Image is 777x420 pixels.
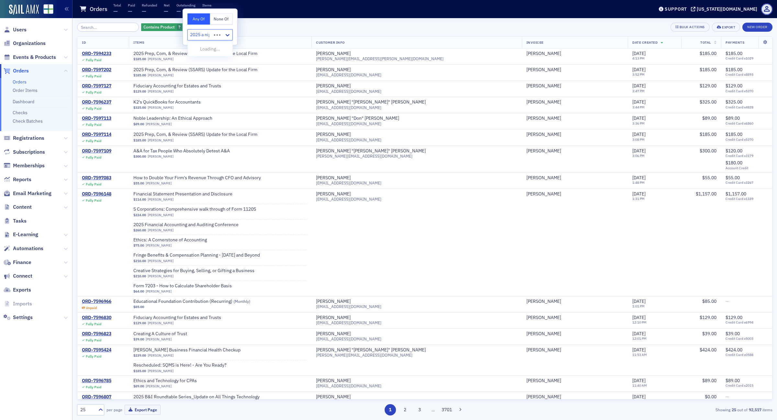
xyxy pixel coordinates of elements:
a: ORD-7597114 [82,132,111,138]
span: ID [82,40,86,45]
div: [PERSON_NAME] [526,378,561,384]
a: [PERSON_NAME] [148,105,174,110]
a: ORD-7597202 [82,67,111,73]
span: $300.00 [700,148,716,154]
span: Tasks [13,217,27,225]
span: Memberships [13,162,45,169]
a: [PERSON_NAME] [526,116,561,121]
a: [PERSON_NAME] "[PERSON_NAME]" [PERSON_NAME] [316,347,426,353]
a: [PERSON_NAME] "[PERSON_NAME]" [PERSON_NAME] [316,148,426,154]
span: A&A for Tax People Who Absolutely Detest A&A [133,148,230,154]
div: [PERSON_NAME] [316,191,351,197]
div: ORD-7597127 [82,83,111,89]
a: Ethics and Technology for CPAs [133,378,215,384]
span: 2025 B&I Roundtable Series_Update on All Things Technology [133,394,260,400]
a: [PERSON_NAME] [316,331,351,337]
span: — [128,7,132,15]
a: 2025 Prep, Com, & Review (SSARS) Update for the Local Firm [133,51,257,57]
div: [PERSON_NAME] [316,132,351,138]
a: Subscriptions [4,149,45,156]
span: Reports [13,176,31,183]
a: 2025 Financial Accounting and Auditing Conference [133,222,239,228]
span: $129.00 [726,83,742,89]
span: Total [700,40,711,45]
span: — [164,7,168,15]
a: ORD-7596785 [82,378,111,384]
span: $89.00 [726,115,740,121]
a: [PERSON_NAME] [526,175,561,181]
a: New Order [742,24,772,29]
a: [PERSON_NAME] [526,132,561,138]
span: Date Created [632,40,658,45]
a: [PERSON_NAME] [148,73,174,77]
div: [PERSON_NAME] [526,148,561,154]
div: ORD-7596823 [82,331,111,337]
a: Creative Strategies for Buying, Selling, or Gifting a Business [133,268,254,274]
span: [EMAIL_ADDRESS][DOMAIN_NAME] [316,138,381,142]
span: [DATE] [632,67,646,72]
span: [EMAIL_ADDRESS][DOMAIN_NAME] [316,89,381,94]
span: Credit Card x4828 [726,105,768,109]
div: [PERSON_NAME] [526,67,561,73]
div: [PERSON_NAME] [526,299,561,304]
span: Connect [13,272,32,280]
div: [PERSON_NAME] [526,347,561,353]
span: ( Monthly ) [233,299,250,304]
span: [DATE] [632,99,646,105]
a: ORD-7596807 [82,394,111,400]
a: Connect [4,272,32,280]
span: Events & Products [13,54,56,61]
div: [PERSON_NAME] [526,394,561,400]
button: 1 [385,404,396,415]
div: ORD-7596830 [82,315,111,321]
a: [PERSON_NAME] Business Financial Health Checkup [133,347,241,353]
span: Credit Card x5370 [726,138,768,142]
span: Settings [13,314,33,321]
a: [PERSON_NAME] [146,384,172,388]
span: Registrations [13,135,44,142]
p: Outstanding [176,3,196,7]
h1: Orders [90,5,107,13]
span: Email Marketing [13,190,51,197]
div: [PERSON_NAME] [316,51,351,57]
span: — [176,7,181,15]
span: $129.00 [700,83,716,89]
div: Fully Paid [86,58,101,62]
p: Total [113,3,121,7]
a: Fiduciary Accounting for Estates and Trusts [133,83,221,89]
span: ? [178,24,180,29]
a: ORD-7597083 [82,175,111,181]
div: [PERSON_NAME] [526,83,561,89]
span: Imports [13,300,32,307]
input: Search… [77,23,139,32]
button: Export [712,23,740,32]
span: 2025 Prep, Com, & Review (SSARS) Update for the Local Firm [133,67,257,73]
a: [PERSON_NAME] [148,369,174,373]
a: [PERSON_NAME] [316,67,351,73]
a: [PERSON_NAME] "Don" [PERSON_NAME] [316,116,399,121]
button: Export Page [125,405,161,415]
span: $185.00 [700,131,716,137]
a: Email Marketing [4,190,51,197]
span: — [202,7,207,15]
a: ORD-7597113 [82,116,111,121]
a: K2's QuickBooks for Accountants [133,99,215,105]
a: [PERSON_NAME] [526,331,561,337]
a: 2025 Prep, Com, & Review (SSARS) Update for the Local Firm [133,132,257,138]
span: Rescheduled: SQMS is Here! - Are You Ready? [133,362,227,368]
a: [PERSON_NAME] "[PERSON_NAME]" [PERSON_NAME] [316,99,426,105]
a: E-Learning [4,231,38,238]
a: ORD-7596148 [82,191,111,197]
a: Users [4,26,27,33]
div: [PERSON_NAME] [526,51,561,57]
span: Credit Card x5370 [726,89,768,93]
